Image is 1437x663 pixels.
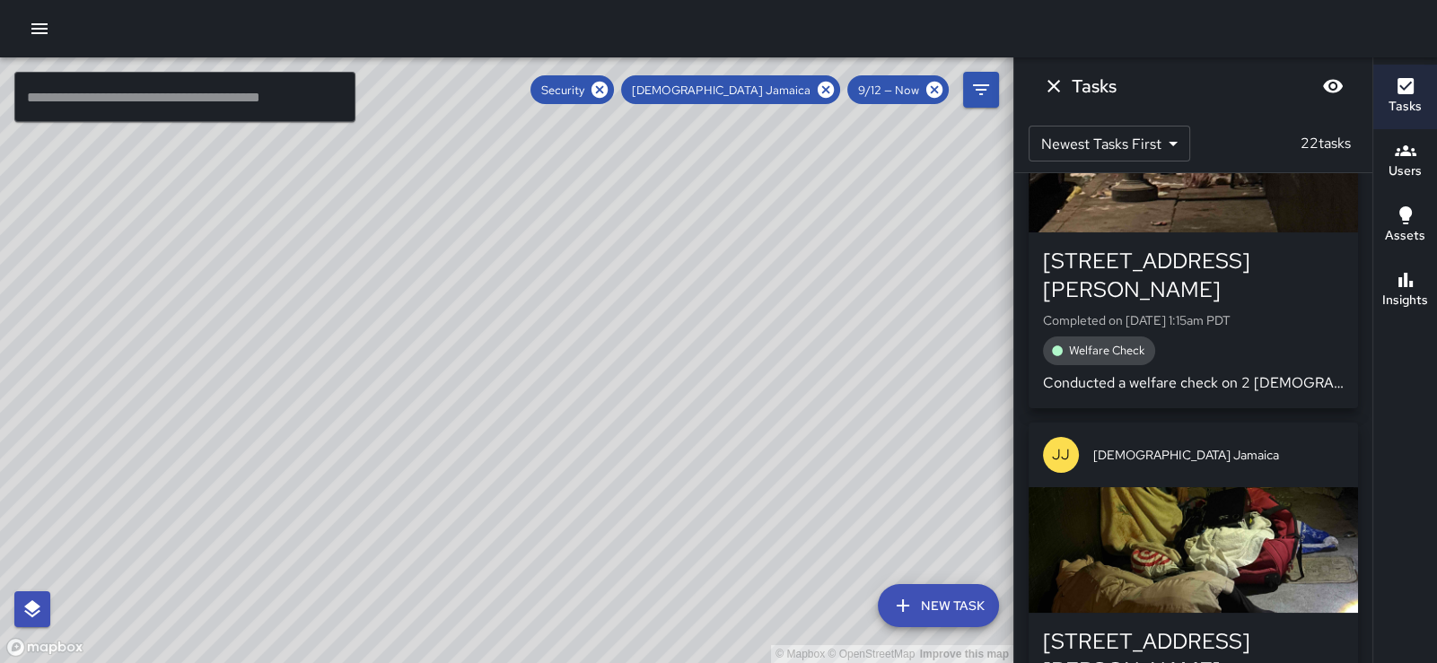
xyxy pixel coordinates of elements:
[530,75,614,104] div: Security
[1373,65,1437,129] button: Tasks
[1315,68,1351,104] button: Blur
[847,75,949,104] div: 9/12 — Now
[1385,226,1425,246] h6: Assets
[1373,258,1437,323] button: Insights
[1029,126,1190,161] div: Newest Tasks First
[1389,161,1422,181] h6: Users
[1389,97,1422,117] h6: Tasks
[1058,343,1155,358] span: Welfare Check
[963,72,999,108] button: Filters
[1036,68,1072,104] button: Dismiss
[1072,72,1117,100] h6: Tasks
[847,83,930,98] span: 9/12 — Now
[1373,194,1437,258] button: Assets
[1043,247,1344,304] div: [STREET_ADDRESS][PERSON_NAME]
[1029,42,1358,408] button: JJ[DEMOGRAPHIC_DATA] Jamaica[STREET_ADDRESS][PERSON_NAME]Completed on [DATE] 1:15am PDTWelfare Ch...
[1052,444,1070,466] p: JJ
[1043,372,1344,394] p: Conducted a welfare check on 2 [DEMOGRAPHIC_DATA] Individuals 1 [DEMOGRAPHIC_DATA] in early-late ...
[530,83,595,98] span: Security
[621,83,821,98] span: [DEMOGRAPHIC_DATA] Jamaica
[878,584,999,627] button: New Task
[1293,133,1358,154] p: 22 tasks
[1093,446,1344,464] span: [DEMOGRAPHIC_DATA] Jamaica
[1043,311,1344,329] p: Completed on [DATE] 1:15am PDT
[621,75,840,104] div: [DEMOGRAPHIC_DATA] Jamaica
[1382,291,1428,310] h6: Insights
[1373,129,1437,194] button: Users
